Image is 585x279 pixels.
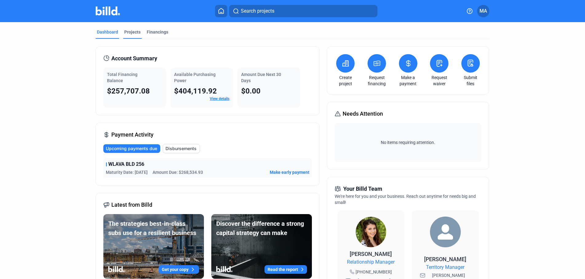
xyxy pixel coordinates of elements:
[97,29,118,35] div: Dashboard
[426,264,464,271] span: Territory Manager
[108,219,199,237] div: The strategies best-in-class subs use for a resilient business
[241,72,281,83] span: Amount Due Next 30 Days
[165,145,197,152] span: Disbursements
[430,217,461,247] img: Territory Manager
[159,265,199,274] button: Get your copy
[480,7,487,15] span: MA
[477,5,489,17] button: MA
[124,29,141,35] div: Projects
[241,87,261,95] span: $0.00
[350,251,392,257] span: [PERSON_NAME]
[210,97,229,101] a: View details
[111,130,153,139] span: Payment Activity
[106,145,157,152] span: Upcoming payments due
[397,74,419,87] a: Make a payment
[270,169,309,175] button: Make early payment
[460,74,481,87] a: Submit files
[335,74,356,87] a: Create project
[147,29,168,35] div: Financings
[163,144,200,153] button: Disbursements
[428,74,450,87] a: Request waiver
[337,139,479,145] span: No items requiring attention.
[356,217,386,247] img: Relationship Manager
[343,110,383,118] span: Needs Attention
[107,72,137,83] span: Total Financing Balance
[343,185,382,193] span: Your Billd Team
[335,194,476,205] span: We're here for you and your business. Reach out anytime for needs big and small!
[106,169,148,175] span: Maturity Date: [DATE]
[347,258,395,266] span: Relationship Manager
[111,54,157,63] span: Account Summary
[108,161,144,168] span: WLAVA BLD 256
[265,265,307,274] button: Read the report
[96,6,120,15] img: Billd Company Logo
[103,144,160,153] button: Upcoming payments due
[111,201,152,209] span: Latest from Billd
[174,87,217,95] span: $404,119.92
[229,5,377,17] button: Search projects
[366,74,388,87] a: Request financing
[356,269,392,275] span: [PHONE_NUMBER]
[241,7,274,15] span: Search projects
[174,72,216,83] span: Available Purchasing Power
[153,169,203,175] span: Amount Due: $268,534.93
[216,219,307,237] div: Discover the difference a strong capital strategy can make
[107,87,150,95] span: $257,707.08
[424,256,466,262] span: [PERSON_NAME]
